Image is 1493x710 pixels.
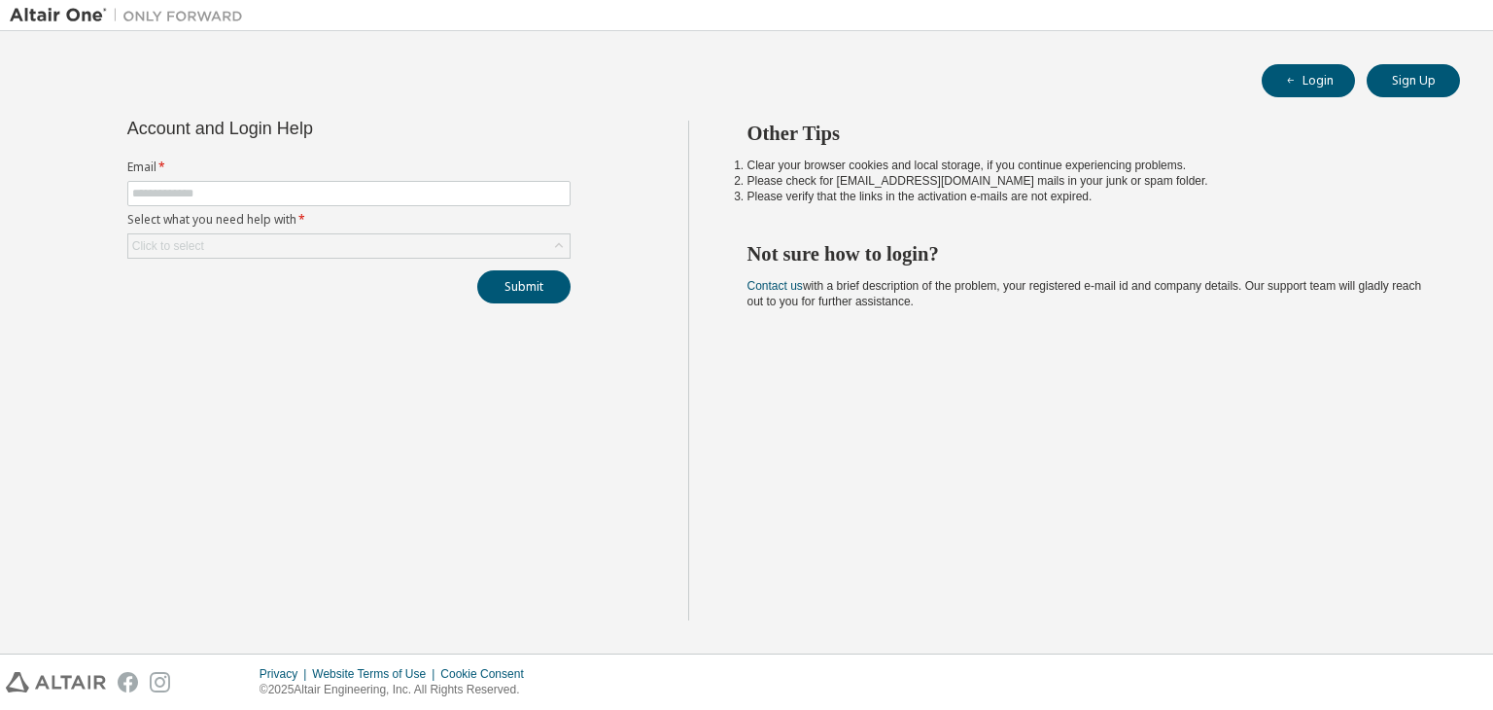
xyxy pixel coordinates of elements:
h2: Not sure how to login? [747,241,1426,266]
li: Clear your browser cookies and local storage, if you continue experiencing problems. [747,158,1426,173]
img: Altair One [10,6,253,25]
label: Email [127,160,571,175]
button: Login [1262,64,1355,97]
button: Sign Up [1367,64,1460,97]
button: Submit [477,270,571,303]
div: Click to select [132,238,204,254]
div: Click to select [128,234,570,258]
div: Cookie Consent [440,666,535,682]
li: Please check for [EMAIL_ADDRESS][DOMAIN_NAME] mails in your junk or spam folder. [747,173,1426,189]
label: Select what you need help with [127,212,571,228]
span: with a brief description of the problem, your registered e-mail id and company details. Our suppo... [747,279,1422,308]
img: altair_logo.svg [6,672,106,692]
div: Website Terms of Use [312,666,440,682]
a: Contact us [747,279,803,293]
li: Please verify that the links in the activation e-mails are not expired. [747,189,1426,204]
img: instagram.svg [150,672,170,692]
p: © 2025 Altair Engineering, Inc. All Rights Reserved. [260,682,536,698]
h2: Other Tips [747,121,1426,146]
div: Account and Login Help [127,121,482,136]
div: Privacy [260,666,312,682]
img: facebook.svg [118,672,138,692]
